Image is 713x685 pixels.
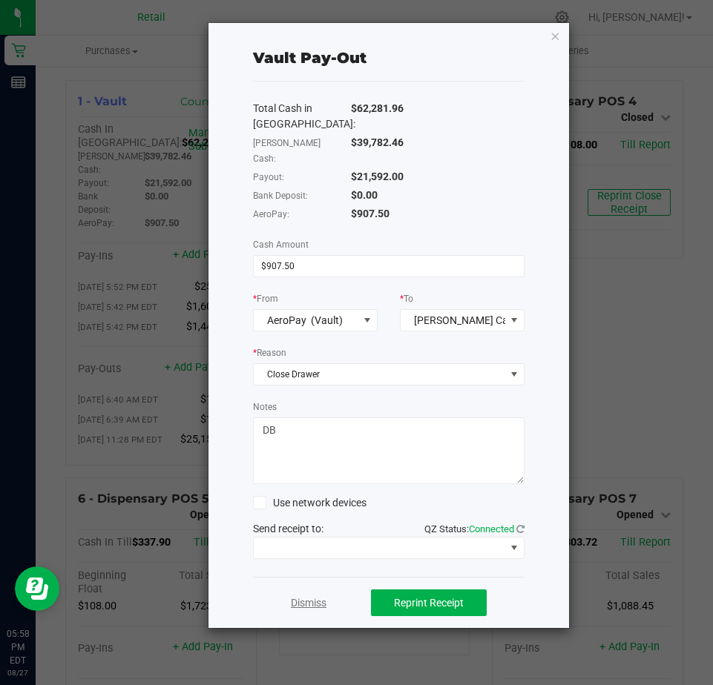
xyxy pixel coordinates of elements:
span: [PERSON_NAME] Cash [414,314,519,326]
label: From [253,292,278,305]
label: Notes [253,400,277,414]
span: Connected [469,523,514,535]
span: Close Drawer [254,364,505,385]
iframe: Resource center [15,566,59,611]
span: (Vault) [311,314,343,326]
span: $0.00 [351,189,378,201]
span: Send receipt to: [253,523,323,535]
div: Vault Pay-Out [253,47,367,69]
span: Total Cash in [GEOGRAPHIC_DATA]: [253,102,355,130]
label: Use network devices [253,495,367,511]
span: QZ Status: [424,523,525,535]
span: $39,782.46 [351,136,404,148]
label: Reason [253,346,286,360]
span: [PERSON_NAME] Cash: [253,138,321,164]
span: $21,592.00 [351,171,404,182]
label: To [400,292,413,305]
span: $907.50 [351,208,390,219]
span: Reprint Receipt [394,597,464,609]
span: AeroPay [267,314,306,326]
a: Dismiss [291,595,326,611]
button: Reprint Receipt [371,589,487,616]
span: $62,281.96 [351,102,404,114]
span: Bank Deposit: [253,191,308,201]
span: Payout: [253,172,284,182]
span: AeroPay: [253,209,289,219]
span: Cash Amount [253,239,309,250]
